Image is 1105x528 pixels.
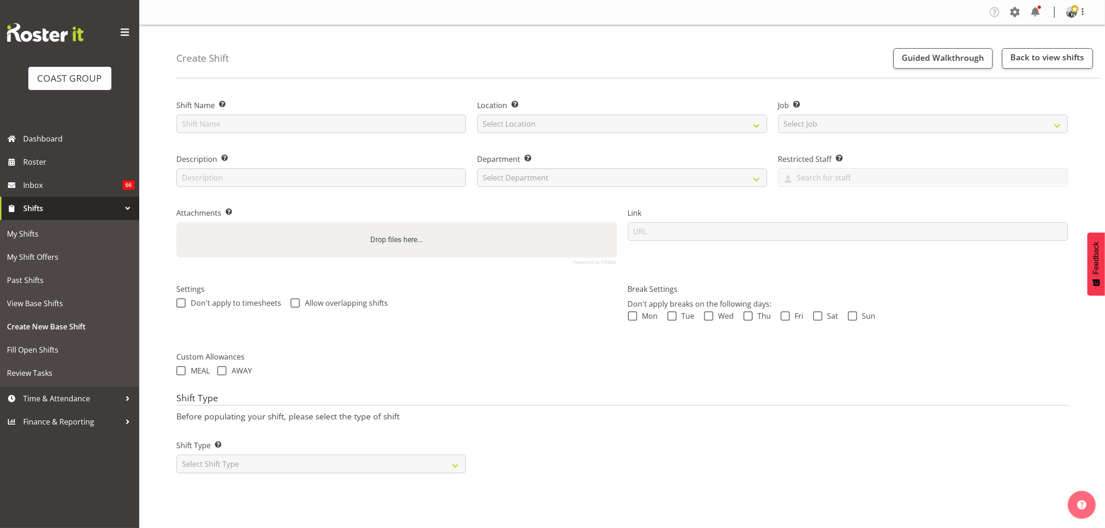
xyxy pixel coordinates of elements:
[7,320,132,334] span: Create New Base Shift
[628,298,1068,309] p: Don't apply breaks on the following days:
[23,415,121,429] span: Finance & Reporting
[902,52,984,63] span: Guided Walkthrough
[186,298,281,308] span: Don't apply to timesheets
[176,283,617,295] label: Settings
[778,100,1068,111] label: Job
[574,260,617,264] a: Powered by PQINA
[7,343,132,357] span: Fill Open Shifts
[1066,6,1077,18] img: brittany-taylorf7b938a58e78977fad4baecaf99ae47c.png
[176,351,1068,362] label: Custom Allowances
[7,227,132,241] span: My Shifts
[753,311,771,321] span: Thu
[1092,242,1100,274] span: Feedback
[2,222,137,245] a: My Shifts
[23,392,121,406] span: Time & Attendance
[1077,500,1086,509] img: help-xxl-2.png
[38,71,102,85] div: COAST GROUP
[2,361,137,385] a: Review Tasks
[23,132,135,146] span: Dashboard
[477,154,767,165] label: Department
[123,180,135,190] span: 66
[7,366,132,380] span: Review Tasks
[226,366,252,375] span: AWAY
[23,178,123,192] span: Inbox
[367,231,426,249] label: Drop files here...
[186,366,210,375] span: MEAL
[637,311,658,321] span: Mon
[23,155,135,169] span: Roster
[176,207,617,219] label: Attachments
[7,296,132,310] span: View Base Shifts
[2,245,137,269] a: My Shift Offers
[176,393,1068,406] h4: Shift Type
[2,338,137,361] a: Fill Open Shifts
[300,298,388,308] span: Allow overlapping shifts
[2,315,137,338] a: Create New Base Shift
[176,53,229,64] h4: Create Shift
[7,250,132,264] span: My Shift Offers
[2,292,137,315] a: View Base Shifts
[779,170,1067,185] input: Search for staff
[822,311,839,321] span: Sat
[628,207,1068,219] label: Link
[176,440,466,451] label: Shift Type
[628,222,1068,241] input: URL
[1087,232,1105,296] button: Feedback - Show survey
[628,283,1068,295] label: Break Settings
[7,23,84,42] img: Rosterit website logo
[176,411,1068,421] p: Before populating your shift, please select the type of shift
[176,115,466,133] input: Shift Name
[778,154,1068,165] label: Restricted Staff
[176,100,466,111] label: Shift Name
[176,168,466,187] input: Description
[7,273,132,287] span: Past Shifts
[477,100,767,111] label: Location
[893,48,993,69] button: Guided Walkthrough
[677,311,695,321] span: Tue
[713,311,734,321] span: Wed
[790,311,804,321] span: Fri
[176,154,466,165] label: Description
[2,269,137,292] a: Past Shifts
[857,311,876,321] span: Sun
[23,201,121,215] span: Shifts
[1002,48,1093,69] a: Back to view shifts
